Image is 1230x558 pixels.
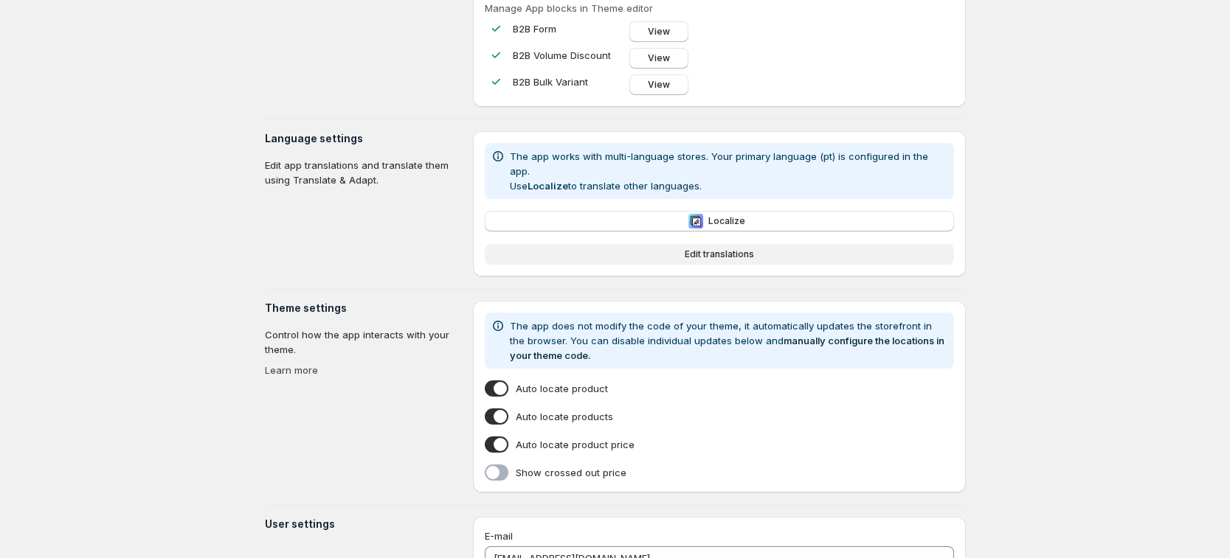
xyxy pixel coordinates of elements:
[265,131,462,146] h3: Language settings
[265,364,318,376] a: Learn more
[629,21,688,42] a: View
[265,517,462,531] h3: User settings
[629,48,688,69] a: View
[708,215,745,227] span: Localize
[485,1,953,15] p: Manage App blocks in Theme editor
[528,180,568,192] b: Localize
[648,26,670,38] span: View
[485,211,953,231] button: LocalizeLocalize
[265,158,462,187] p: Edit app translations and translate them using Translate & Adapt.
[510,318,947,363] p: The app does not modify the code of your theme, it automatically updates the storefront in the br...
[516,465,626,480] span: Show crossed out price
[685,248,754,260] span: Edit translations
[485,530,513,542] span: E-mail
[513,21,623,36] p: B2B Form
[510,149,947,193] p: The app works with multi-language stores. Your primary language (pt) is configured in the app. Us...
[648,79,670,91] span: View
[516,381,608,396] span: Auto locate product
[485,244,953,265] button: Edit translations
[516,409,613,424] span: Auto locate products
[510,335,944,361] a: manually configure the locations in your theme code.
[516,437,635,452] span: Auto locate product price
[688,214,703,229] img: Localize
[265,301,462,315] h3: Theme settings
[513,74,623,89] p: B2B Bulk Variant
[513,48,623,63] p: B2B Volume Discount
[629,74,688,95] a: View
[265,327,462,357] p: Control how the app interacts with your theme.
[648,52,670,64] span: View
